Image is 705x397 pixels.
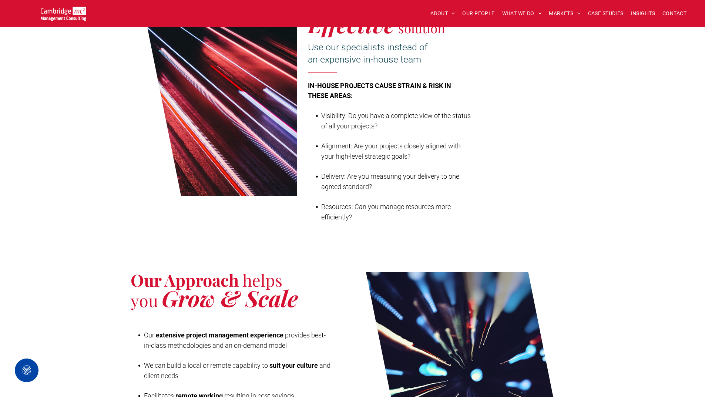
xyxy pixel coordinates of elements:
span: Resources: Can you manage resources more efficiently? [321,203,451,221]
span: Grow & Scale [162,283,298,313]
span: and client needs [144,361,330,380]
a: ABOUT [427,8,459,19]
span: Our Approach [131,269,239,291]
span: Use our specialists instead of an expensive in-house team [308,42,427,65]
span: helps you [131,269,282,312]
span: Visibility: Do you have a complete view of the status of all your projects? [321,112,471,130]
span: extensive project management experience [156,331,283,339]
span: provides best-in-class methodologies and an on-demand model [144,331,326,349]
a: CASE STUDIES [584,8,627,19]
a: CONTACT [659,8,690,19]
a: INSIGHTS [627,8,659,19]
span: Alignment: Are your projects closely aligned with your high-level strategic goals? [321,142,461,160]
a: Your Business Transformed | Cambridge Management Consulting [41,8,86,16]
span: Delivery: Are you measuring your delivery to one agreed standard? [321,172,459,191]
span: solution [398,19,445,37]
a: WHAT WE DO [498,8,545,19]
span: IN-HOUSE PROJECTS CAUSE STRAIN & RISK IN THESE AREAS: [308,82,451,100]
span: Our [144,331,154,339]
span: We can build a local or remote capability to [144,361,268,369]
img: Go to Homepage [41,7,86,21]
a: MARKETS [545,8,584,19]
a: OUR PEOPLE [459,8,498,19]
span: suit your culture [269,361,318,369]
